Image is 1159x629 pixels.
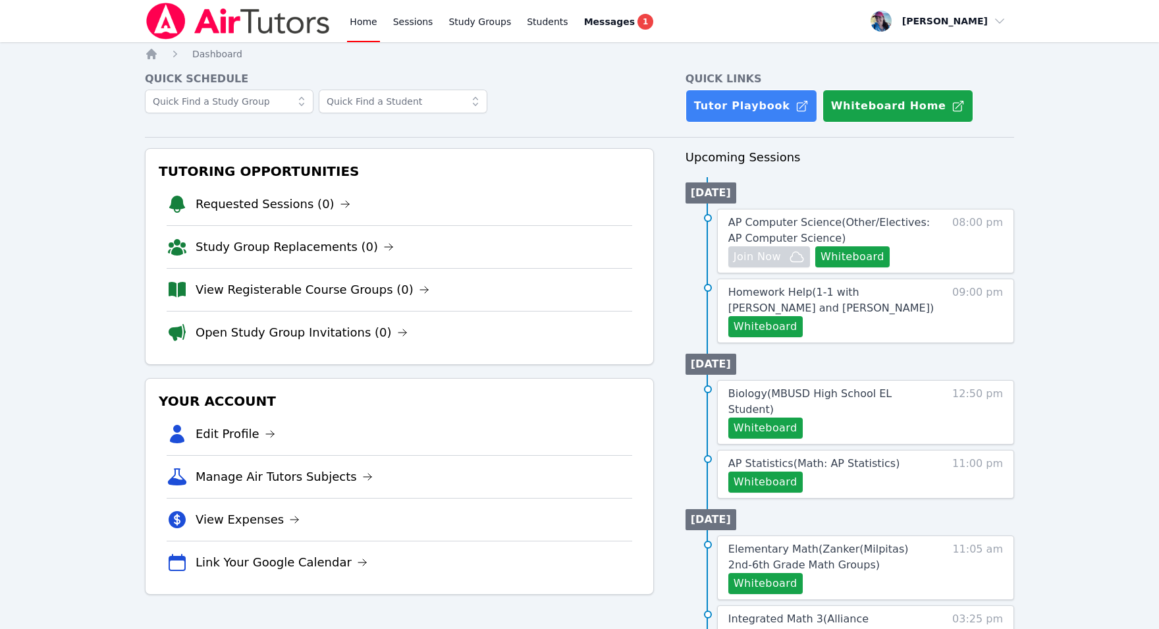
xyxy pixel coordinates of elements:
button: Whiteboard [815,246,890,267]
span: 1 [637,14,653,30]
span: AP Computer Science ( Other/Electives: AP Computer Science ) [728,216,930,244]
input: Quick Find a Study Group [145,90,313,113]
a: AP Statistics(Math: AP Statistics) [728,456,900,472]
a: Biology(MBUSD High School EL Student) [728,386,934,418]
button: Whiteboard [728,573,803,594]
span: Elementary Math ( Zanker(Milpitas) 2nd-6th Grade Math Groups ) [728,543,909,571]
li: [DATE] [686,354,736,375]
a: View Expenses [196,510,300,529]
a: Study Group Replacements (0) [196,238,394,256]
a: View Registerable Course Groups (0) [196,281,429,299]
span: Messages [584,15,635,28]
nav: Breadcrumb [145,47,1014,61]
a: AP Computer Science(Other/Electives: AP Computer Science) [728,215,934,246]
h4: Quick Links [686,71,1014,87]
a: Requested Sessions (0) [196,195,350,213]
a: Tutor Playbook [686,90,817,123]
button: Join Now [728,246,810,267]
li: [DATE] [686,509,736,530]
h3: Upcoming Sessions [686,148,1014,167]
a: Open Study Group Invitations (0) [196,323,408,342]
a: Elementary Math(Zanker(Milpitas) 2nd-6th Grade Math Groups) [728,541,934,573]
span: Join Now [734,249,781,265]
h4: Quick Schedule [145,71,654,87]
a: Edit Profile [196,425,275,443]
a: Manage Air Tutors Subjects [196,468,373,486]
span: 08:00 pm [952,215,1003,267]
li: [DATE] [686,182,736,204]
a: Dashboard [192,47,242,61]
h3: Tutoring Opportunities [156,159,643,183]
h3: Your Account [156,389,643,413]
a: Homework Help(1-1 with [PERSON_NAME] and [PERSON_NAME]) [728,285,934,316]
span: Biology ( MBUSD High School EL Student ) [728,387,892,416]
button: Whiteboard Home [822,90,973,123]
span: 11:05 am [952,541,1003,594]
span: Homework Help ( 1-1 with [PERSON_NAME] and [PERSON_NAME] ) [728,286,934,314]
span: AP Statistics ( Math: AP Statistics ) [728,457,900,470]
img: Air Tutors [145,3,331,40]
span: Dashboard [192,49,242,59]
button: Whiteboard [728,472,803,493]
span: 12:50 pm [952,386,1003,439]
span: 11:00 pm [952,456,1003,493]
button: Whiteboard [728,418,803,439]
a: Link Your Google Calendar [196,553,367,572]
span: 09:00 pm [952,285,1003,337]
input: Quick Find a Student [319,90,487,113]
button: Whiteboard [728,316,803,337]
